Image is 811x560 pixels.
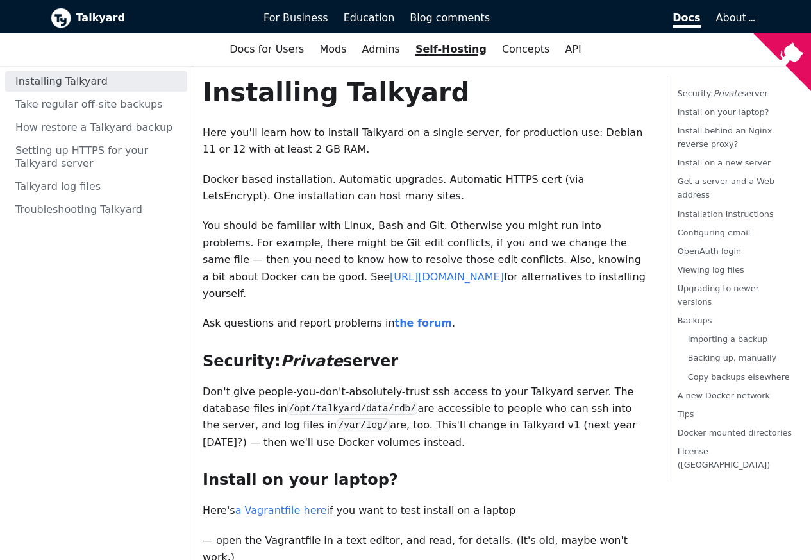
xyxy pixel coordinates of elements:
p: Here's if you want to test install on a laptop [203,502,646,519]
a: Docker mounted directories [678,428,792,437]
b: Talkyard [76,10,246,26]
em: Private [281,352,343,370]
a: Install on a new server [678,158,771,167]
a: Configuring email [678,228,751,237]
span: Docs [673,12,700,28]
a: Installation instructions [678,209,774,219]
h3: Install on your laptop? [203,470,646,489]
em: Private [714,89,742,98]
a: Troubleshooting Talkyard [5,199,187,220]
a: Importing a backup [688,335,768,344]
a: Backups [678,316,712,325]
a: API [557,38,589,60]
a: Take regular off-site backups [5,94,187,115]
a: Self-Hosting [408,38,494,60]
a: Talkyard log files [5,176,187,197]
a: Security:Privateserver [678,89,768,98]
p: Docker based installation. Automatic upgrades. Automatic HTTPS cert (via LetsEncrypt). One instal... [203,171,646,205]
a: Copy backups elsewhere [688,372,790,382]
a: License ([GEOGRAPHIC_DATA]) [678,446,771,470]
a: Viewing log files [678,265,744,275]
a: Tips [678,409,694,419]
a: Upgrading to newer versions [678,284,759,307]
img: Talkyard logo [51,8,71,28]
p: Ask questions and report problems in . [203,315,646,332]
p: Here you'll learn how to install Talkyard on a single server, for production use: Debian 11 or 12... [203,124,646,158]
a: Docs [497,7,708,29]
a: Install on your laptop? [678,107,769,117]
a: Mods [312,38,354,60]
a: Blog comments [402,7,497,29]
a: Talkyard logoTalkyard [51,8,246,28]
h3: Security: server [203,352,646,371]
a: [URL][DOMAIN_NAME] [390,271,504,283]
a: A new Docker network [678,391,770,400]
a: Setting up HTTPS for your Talkyard server [5,140,187,174]
a: Docs for Users [222,38,312,60]
span: Education [344,12,395,24]
a: a Vagrantfile here [235,504,327,516]
a: Education [336,7,403,29]
a: Backing up, manually [688,353,776,363]
a: the forum [395,317,452,329]
code: /var/log/ [337,418,390,432]
a: Concepts [494,38,558,60]
span: For Business [263,12,328,24]
p: You should be familiar with Linux, Bash and Git. Otherwise you might run into problems. For examp... [203,217,646,302]
p: Don't give people-you-don't-absolutely-trust ssh access to your Talkyard server. The database fil... [203,384,646,452]
h1: Installing Talkyard [203,76,646,108]
a: How restore a Talkyard backup [5,117,187,138]
code: /opt/talkyard/data/rdb/ [287,402,418,415]
a: About [716,12,753,24]
a: Installing Talkyard [5,71,187,92]
a: Admins [355,38,408,60]
span: Blog comments [410,12,490,24]
a: OpenAuth login [678,246,741,256]
a: For Business [256,7,336,29]
a: Get a server and a Web address [678,177,774,200]
a: Install behind an Nginx reverse proxy? [678,126,773,149]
